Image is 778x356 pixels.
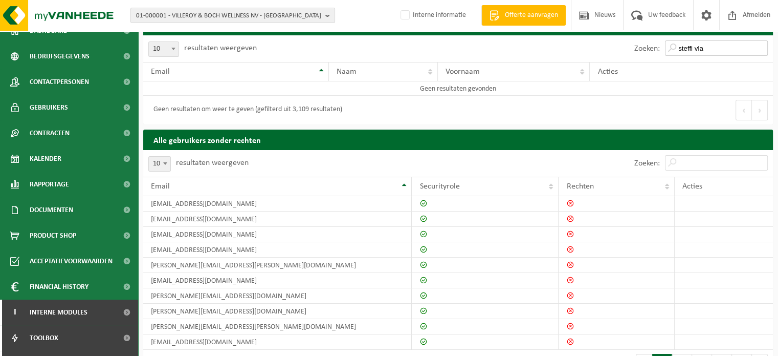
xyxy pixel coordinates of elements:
span: Acceptatievoorwaarden [30,248,113,274]
span: Email [151,68,170,76]
td: [EMAIL_ADDRESS][DOMAIN_NAME] [143,227,412,242]
span: Contracten [30,120,70,146]
span: I [10,300,19,325]
td: [EMAIL_ADDRESS][DOMAIN_NAME] [143,242,412,258]
span: Acties [597,68,617,76]
span: Naam [337,68,357,76]
span: Gebruikers [30,95,68,120]
span: Email [151,182,170,191]
button: Previous [736,100,752,120]
span: Rapportage [30,172,69,197]
span: Product Shop [30,223,76,248]
span: 01-000001 - VILLEROY & BOCH WELLNESS NV - [GEOGRAPHIC_DATA] [136,8,321,24]
td: [PERSON_NAME][EMAIL_ADDRESS][DOMAIN_NAME] [143,304,412,319]
span: Documenten [30,197,73,223]
span: Offerte aanvragen [502,10,561,20]
button: 01-000001 - VILLEROY & BOCH WELLNESS NV - [GEOGRAPHIC_DATA] [130,8,335,23]
span: Toolbox [30,325,58,351]
span: 10 [149,42,179,56]
span: Kalender [30,146,61,172]
span: Rechten [566,182,593,191]
td: Geen resultaten gevonden [143,81,773,96]
td: [EMAIL_ADDRESS][DOMAIN_NAME] [143,273,412,288]
span: 10 [148,156,171,172]
span: Voornaam [446,68,480,76]
a: Offerte aanvragen [481,5,566,26]
td: [PERSON_NAME][EMAIL_ADDRESS][DOMAIN_NAME] [143,288,412,304]
div: Geen resultaten om weer te geven (gefilterd uit 3,109 resultaten) [148,101,342,119]
span: Contactpersonen [30,69,89,95]
label: resultaten weergeven [176,159,249,167]
h2: Alle gebruikers zonder rechten [143,130,773,150]
span: Securityrole [419,182,459,191]
span: Financial History [30,274,88,300]
td: [EMAIL_ADDRESS][DOMAIN_NAME] [143,334,412,350]
span: Interne modules [30,300,87,325]
label: Interne informatie [398,8,466,23]
td: [PERSON_NAME][EMAIL_ADDRESS][PERSON_NAME][DOMAIN_NAME] [143,319,412,334]
td: [PERSON_NAME][EMAIL_ADDRESS][PERSON_NAME][DOMAIN_NAME] [143,258,412,273]
td: [EMAIL_ADDRESS][DOMAIN_NAME] [143,196,412,212]
label: resultaten weergeven [184,44,257,52]
span: 10 [149,157,170,171]
td: [EMAIL_ADDRESS][DOMAIN_NAME] [143,212,412,227]
label: Zoeken: [634,45,660,53]
span: Bedrijfsgegevens [30,44,90,69]
span: 10 [148,41,179,57]
label: Zoeken: [634,159,660,167]
span: Acties [682,182,702,191]
button: Next [752,100,768,120]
